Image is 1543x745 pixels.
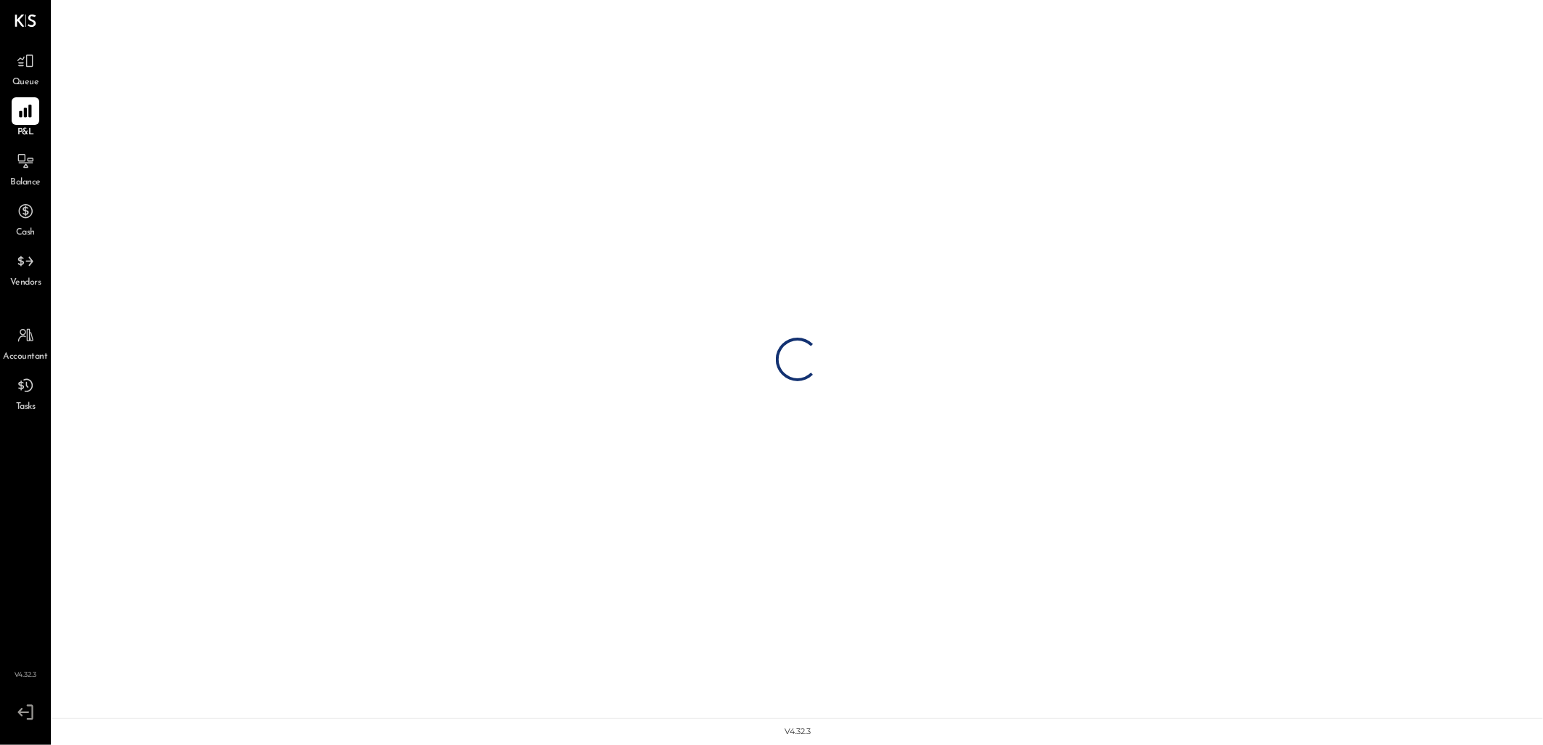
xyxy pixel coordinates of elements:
span: Accountant [4,351,48,364]
span: Tasks [16,401,36,414]
a: Cash [1,198,50,240]
a: Balance [1,147,50,190]
a: Vendors [1,248,50,290]
span: Vendors [10,277,41,290]
span: Queue [12,76,39,89]
span: P&L [17,126,34,139]
a: Accountant [1,322,50,364]
div: v 4.32.3 [785,726,811,738]
span: Balance [10,176,41,190]
a: Tasks [1,372,50,414]
a: Queue [1,47,50,89]
a: P&L [1,97,50,139]
span: Cash [16,227,35,240]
